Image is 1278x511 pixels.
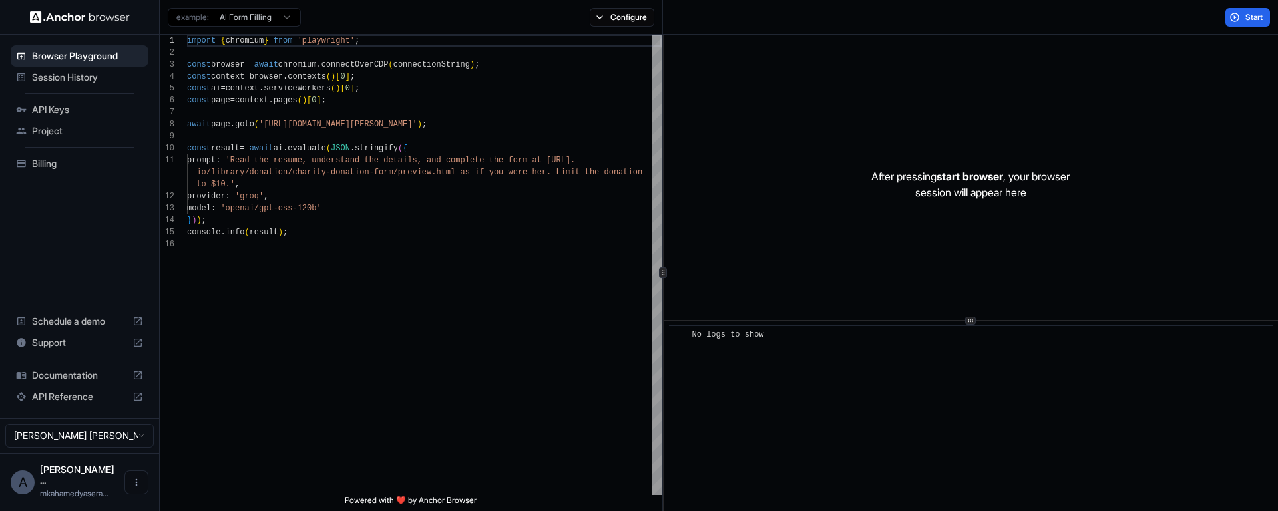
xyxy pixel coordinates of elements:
span: pages [274,96,298,105]
span: } [187,216,192,225]
span: console [187,228,220,237]
span: ​ [676,328,682,341]
span: ) [470,60,475,69]
span: contexts [288,72,326,81]
span: 0 [345,84,350,93]
span: [ [340,84,345,93]
span: await [187,120,211,129]
div: 10 [160,142,174,154]
span: : [216,156,220,165]
span: evaluate [288,144,326,153]
span: context [226,84,259,93]
div: Browser Playground [11,45,148,67]
span: , [235,180,240,189]
span: ai [211,84,220,93]
span: connectionString [393,60,470,69]
span: to $10.' [196,180,235,189]
span: = [230,96,235,105]
div: 11 [160,154,174,166]
div: 15 [160,226,174,238]
span: No logs to show [692,330,764,339]
div: Documentation [11,365,148,386]
span: ( [244,228,249,237]
span: result [250,228,278,237]
div: 6 [160,94,174,106]
span: Powered with ❤️ by Anchor Browser [345,495,477,511]
div: 5 [160,83,174,94]
span: chromium [278,60,317,69]
span: context [211,72,244,81]
span: const [187,84,211,93]
span: example: [176,12,209,23]
div: API Keys [11,99,148,120]
span: JSON [331,144,350,153]
span: import [187,36,216,45]
span: ; [202,216,206,225]
span: = [244,72,249,81]
span: lete the form at [URL]. [465,156,576,165]
span: . [316,60,321,69]
span: ( [254,120,259,129]
div: 14 [160,214,174,226]
div: Schedule a demo [11,311,148,332]
span: ; [422,120,427,129]
span: ( [326,72,331,81]
span: { [220,36,225,45]
span: ) [278,228,283,237]
span: ; [355,84,359,93]
div: Session History [11,67,148,88]
button: Open menu [124,470,148,494]
span: model [187,204,211,213]
span: ) [335,84,340,93]
span: 'Read the resume, understand the details, and comp [226,156,465,165]
span: : [226,192,230,201]
div: 9 [160,130,174,142]
span: ( [298,96,302,105]
div: 8 [160,118,174,130]
span: ; [355,36,359,45]
span: goto [235,120,254,129]
span: page [211,120,230,129]
span: from [274,36,293,45]
span: stringify [355,144,398,153]
span: io/library/donation/charity-donation-form/preview. [196,168,436,177]
span: chromium [226,36,264,45]
span: Session History [32,71,143,84]
span: result [211,144,240,153]
span: ( [326,144,331,153]
span: page [211,96,230,105]
span: '[URL][DOMAIN_NAME][PERSON_NAME]' [259,120,417,129]
span: await [250,144,274,153]
span: ] [350,84,355,93]
span: ; [283,228,288,237]
span: ) [192,216,196,225]
div: 16 [160,238,174,250]
span: Support [32,336,127,349]
span: ) [417,120,422,129]
span: ) [196,216,201,225]
span: Ahamed Yaser Arafath MK [40,464,114,486]
div: API Reference [11,386,148,407]
span: const [187,144,211,153]
span: . [350,144,355,153]
span: Start [1245,12,1264,23]
span: browser [250,72,283,81]
span: await [254,60,278,69]
span: [ [335,72,340,81]
span: . [283,72,288,81]
div: 13 [160,202,174,214]
div: 1 [160,35,174,47]
span: ; [475,60,479,69]
span: browser [211,60,244,69]
span: ( [398,144,403,153]
span: ( [331,84,335,93]
span: Browser Playground [32,49,143,63]
span: ] [316,96,321,105]
span: 0 [340,72,345,81]
button: Configure [590,8,654,27]
span: html as if you were her. Limit the donation [436,168,642,177]
span: prompt [187,156,216,165]
img: Anchor Logo [30,11,130,23]
span: 'groq' [235,192,264,201]
div: Support [11,332,148,353]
